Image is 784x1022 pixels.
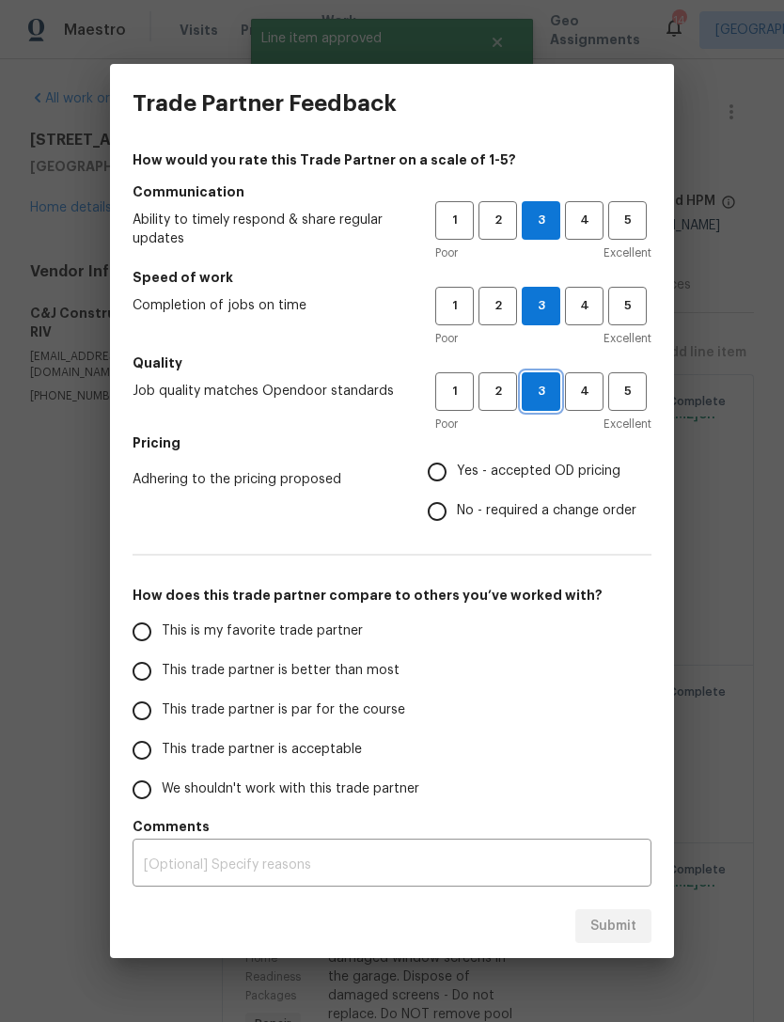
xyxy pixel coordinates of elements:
span: This trade partner is par for the course [162,700,405,720]
button: 3 [522,372,560,411]
span: 3 [523,381,559,402]
span: 3 [523,295,559,317]
span: We shouldn't work with this trade partner [162,779,419,799]
span: Excellent [604,244,651,262]
span: Poor [435,415,458,433]
span: 4 [567,381,602,402]
h5: Speed of work [133,268,651,287]
span: 4 [567,295,602,317]
button: 1 [435,287,474,325]
span: This is my favorite trade partner [162,621,363,641]
button: 1 [435,372,474,411]
span: This trade partner is better than most [162,661,400,681]
span: This trade partner is acceptable [162,740,362,760]
span: 2 [480,210,515,231]
div: Pricing [428,452,651,531]
span: 2 [480,295,515,317]
button: 4 [565,287,604,325]
span: 5 [610,381,645,402]
h5: Quality [133,354,651,372]
button: 5 [608,372,647,411]
span: 2 [480,381,515,402]
h4: How would you rate this Trade Partner on a scale of 1-5? [133,150,651,169]
h5: Comments [133,817,651,836]
button: 5 [608,201,647,240]
span: 1 [437,295,472,317]
span: Poor [435,329,458,348]
span: 5 [610,295,645,317]
span: 5 [610,210,645,231]
button: 1 [435,201,474,240]
button: 2 [478,287,517,325]
span: 1 [437,210,472,231]
h3: Trade Partner Feedback [133,90,397,117]
h5: Pricing [133,433,651,452]
button: 3 [522,201,560,240]
span: Excellent [604,415,651,433]
span: Excellent [604,329,651,348]
span: Yes - accepted OD pricing [457,462,620,481]
div: How does this trade partner compare to others you’ve worked with? [133,612,651,810]
span: Poor [435,244,458,262]
span: Adhering to the pricing proposed [133,470,398,489]
span: 3 [523,210,559,231]
span: Ability to timely respond & share regular updates [133,211,405,248]
span: Job quality matches Opendoor standards [133,382,405,401]
button: 3 [522,287,560,325]
button: 4 [565,201,604,240]
span: Completion of jobs on time [133,296,405,315]
button: 2 [478,201,517,240]
h5: Communication [133,182,651,201]
h5: How does this trade partner compare to others you’ve worked with? [133,586,651,605]
button: 4 [565,372,604,411]
span: No - required a change order [457,501,636,521]
button: 2 [478,372,517,411]
span: 4 [567,210,602,231]
span: 1 [437,381,472,402]
button: 5 [608,287,647,325]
